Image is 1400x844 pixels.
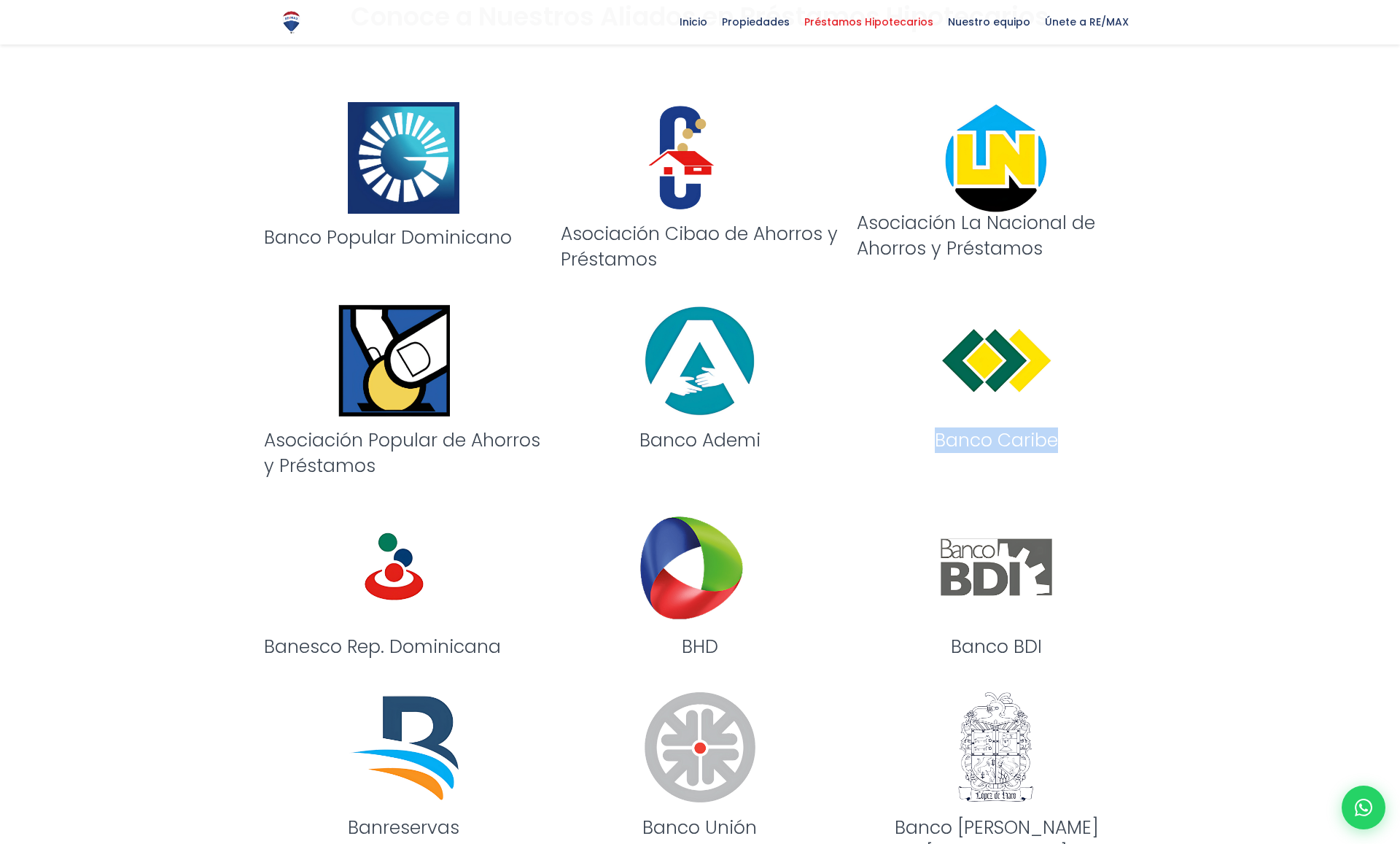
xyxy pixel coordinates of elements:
[561,634,840,659] h3: BHD
[715,11,797,33] span: Propiedades
[857,427,1136,453] h3: Banco Caribe
[17,451,27,463] span: Si
[264,225,543,250] h3: Banco Popular Dominicano
[264,427,543,479] h3: Asociación Popular de Ahorros y Préstamos
[17,83,54,96] span: Cédula
[857,634,1136,659] h3: Banco BDI
[203,565,314,578] strong: Monto del préstamo
[561,815,840,840] h3: Banco Unión
[4,452,13,461] input: Si
[17,519,108,532] span: Peso Dominicano
[797,11,941,33] span: Préstamos Hipotecarios
[4,84,13,93] input: Cédula
[203,189,242,201] strong: Celular
[264,815,543,840] h3: Banreservas
[4,520,13,530] input: Peso Dominicano
[1038,11,1136,33] span: Únete a RE/MAX
[17,470,31,482] span: No
[203,1,255,13] strong: Apellidos
[941,11,1038,33] span: Nuestro equipo
[561,221,840,272] h3: Asociación Cibao de Ahorros y Préstamos
[857,210,1136,261] h3: Asociación La Nacional de Ahorros y Préstamos
[4,539,13,549] input: Dólar Estadounidense
[279,9,304,35] img: Logo de REMAX
[561,427,840,453] h3: Banco Ademi
[672,11,715,33] span: Inicio
[264,634,543,659] h3: Banesco Rep. Dominicana
[4,103,13,112] input: Pasaporte
[17,538,131,551] span: Dólar Estadounidense
[17,102,70,115] span: Pasaporte
[4,471,13,480] input: No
